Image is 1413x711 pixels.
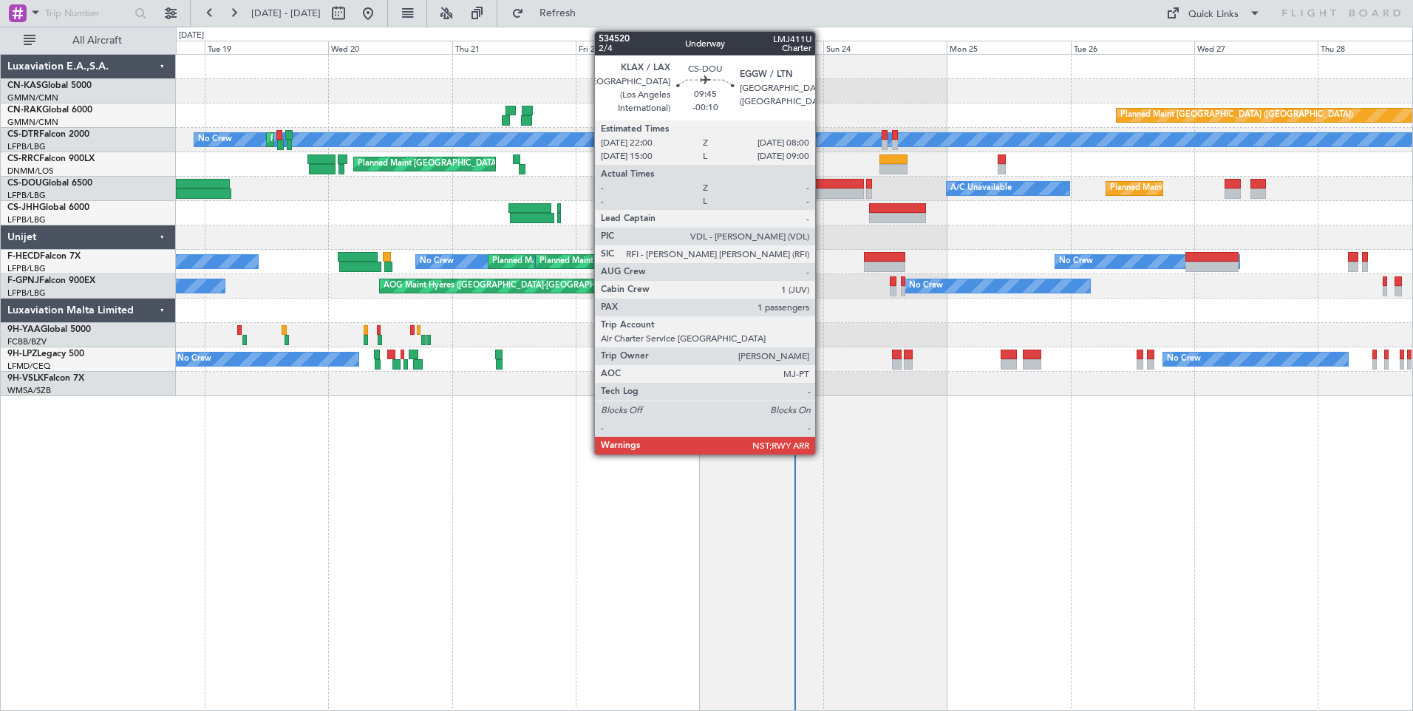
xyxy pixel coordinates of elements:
[1059,251,1093,273] div: No Crew
[7,325,91,334] a: 9H-YAAGlobal 5000
[1194,41,1318,54] div: Wed 27
[505,1,593,25] button: Refresh
[616,202,848,224] div: Planned Maint [GEOGRAPHIC_DATA] ([GEOGRAPHIC_DATA])
[7,263,46,274] a: LFPB/LBG
[7,106,92,115] a: CN-RAKGlobal 6000
[420,251,454,273] div: No Crew
[7,350,37,358] span: 9H-LPZ
[7,106,42,115] span: CN-RAK
[7,336,47,347] a: FCBB/BZV
[1071,41,1194,54] div: Tue 26
[7,214,46,225] a: LFPB/LBG
[198,129,232,151] div: No Crew
[7,81,92,90] a: CN-KASGlobal 5000
[177,348,211,370] div: No Crew
[700,41,823,54] div: Sat 23
[1110,177,1343,200] div: Planned Maint [GEOGRAPHIC_DATA] ([GEOGRAPHIC_DATA])
[1159,1,1268,25] button: Quick Links
[7,203,39,212] span: CS-JHH
[7,179,92,188] a: CS-DOUGlobal 6500
[384,275,633,297] div: AOG Maint Hyères ([GEOGRAPHIC_DATA]-[GEOGRAPHIC_DATA])
[7,179,42,188] span: CS-DOU
[7,154,39,163] span: CS-RRC
[7,81,41,90] span: CN-KAS
[7,350,84,358] a: 9H-LPZLegacy 500
[7,374,44,383] span: 9H-VSLK
[179,30,204,42] div: [DATE]
[7,276,39,285] span: F-GPNJ
[492,251,725,273] div: Planned Maint [GEOGRAPHIC_DATA] ([GEOGRAPHIC_DATA])
[7,385,51,396] a: WMSA/SZB
[7,190,46,201] a: LFPB/LBG
[328,41,452,54] div: Wed 20
[7,154,95,163] a: CS-RRCFalcon 900LX
[38,35,156,46] span: All Aircraft
[950,177,1012,200] div: A/C Unavailable
[909,275,943,297] div: No Crew
[7,166,53,177] a: DNMM/LOS
[7,252,40,261] span: F-HECD
[7,130,39,139] span: CS-DTR
[205,41,328,54] div: Tue 19
[270,129,346,151] div: Planned Maint Sofia
[45,2,130,24] input: Trip Number
[576,41,699,54] div: Fri 22
[452,41,576,54] div: Thu 21
[358,153,590,175] div: Planned Maint [GEOGRAPHIC_DATA] ([GEOGRAPHIC_DATA])
[251,7,321,20] span: [DATE] - [DATE]
[7,141,46,152] a: LFPB/LBG
[7,203,89,212] a: CS-JHHGlobal 6000
[7,92,58,103] a: GMMN/CMN
[7,325,41,334] span: 9H-YAA
[7,276,95,285] a: F-GPNJFalcon 900EX
[16,29,160,52] button: All Aircraft
[823,41,947,54] div: Sun 24
[7,130,89,139] a: CS-DTRFalcon 2000
[947,41,1070,54] div: Mon 25
[527,8,589,18] span: Refresh
[539,251,772,273] div: Planned Maint [GEOGRAPHIC_DATA] ([GEOGRAPHIC_DATA])
[7,288,46,299] a: LFPB/LBG
[1188,7,1239,22] div: Quick Links
[7,252,81,261] a: F-HECDFalcon 7X
[7,361,50,372] a: LFMD/CEQ
[7,117,58,128] a: GMMN/CMN
[1120,104,1353,126] div: Planned Maint [GEOGRAPHIC_DATA] ([GEOGRAPHIC_DATA])
[7,374,84,383] a: 9H-VSLKFalcon 7X
[1167,348,1201,370] div: No Crew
